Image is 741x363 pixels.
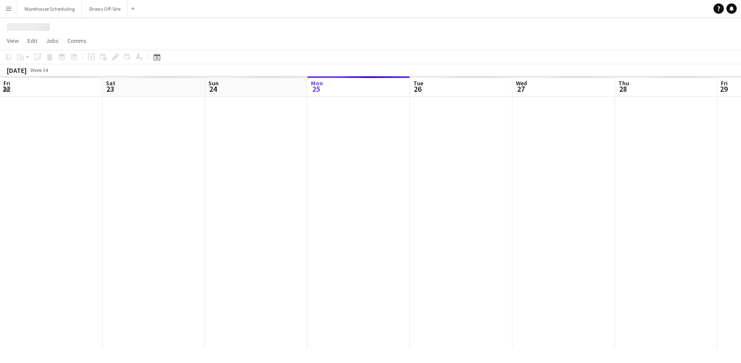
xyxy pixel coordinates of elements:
[27,37,37,45] span: Edit
[2,84,10,94] span: 22
[3,79,10,87] span: Fri
[82,0,128,17] button: Shows Off-Site
[617,84,629,94] span: 28
[311,79,323,87] span: Mon
[412,84,423,94] span: 26
[516,79,527,87] span: Wed
[105,84,115,94] span: 23
[3,35,22,46] a: View
[18,0,82,17] button: Warehouse Scheduling
[28,67,50,73] span: Week 34
[46,37,59,45] span: Jobs
[24,35,41,46] a: Edit
[720,84,728,94] span: 29
[721,79,728,87] span: Fri
[310,84,323,94] span: 25
[42,35,62,46] a: Jobs
[67,37,87,45] span: Comms
[106,79,115,87] span: Sat
[413,79,423,87] span: Tue
[207,84,219,94] span: 24
[618,79,629,87] span: Thu
[64,35,90,46] a: Comms
[208,79,219,87] span: Sun
[515,84,527,94] span: 27
[7,37,19,45] span: View
[7,66,27,75] div: [DATE]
